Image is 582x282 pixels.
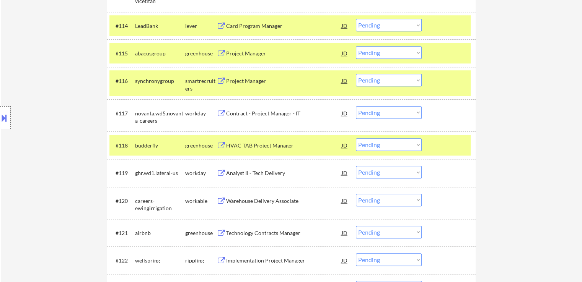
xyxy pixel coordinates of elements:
[226,197,342,205] div: Warehouse Delivery Associate
[135,229,185,237] div: airbnb
[135,257,185,264] div: wellspring
[135,142,185,149] div: budderfly
[185,22,217,30] div: lever
[341,74,349,88] div: JD
[341,253,349,267] div: JD
[116,197,129,205] div: #120
[135,77,185,85] div: synchronygroup
[185,257,217,264] div: rippling
[341,166,349,180] div: JD
[341,46,349,60] div: JD
[135,22,185,30] div: LeadBank
[226,169,342,177] div: Analyst II - Tech Delivery
[341,19,349,32] div: JD
[226,229,342,237] div: Technology Contracts Manager
[341,138,349,152] div: JD
[226,77,342,85] div: Project Manager
[185,229,217,237] div: greenhouse
[226,50,342,57] div: Project Manager
[116,257,129,264] div: #122
[226,142,342,149] div: HVAC TAB Project Manager
[226,257,342,264] div: Implementation Project Manager
[185,77,217,92] div: smartrecruiters
[341,226,349,240] div: JD
[116,229,129,237] div: #121
[185,110,217,117] div: workday
[185,197,217,205] div: workable
[135,197,185,212] div: careers-ewingirrigation
[135,110,185,125] div: novanta.wd5.novanta-careers
[341,106,349,120] div: JD
[226,110,342,117] div: Contract - Project Manager - IT
[116,22,129,30] div: #114
[226,22,342,30] div: Card Program Manager
[135,169,185,177] div: ghr.wd1.lateral-us
[185,50,217,57] div: greenhouse
[185,169,217,177] div: workday
[185,142,217,149] div: greenhouse
[135,50,185,57] div: abacusgroup
[341,194,349,207] div: JD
